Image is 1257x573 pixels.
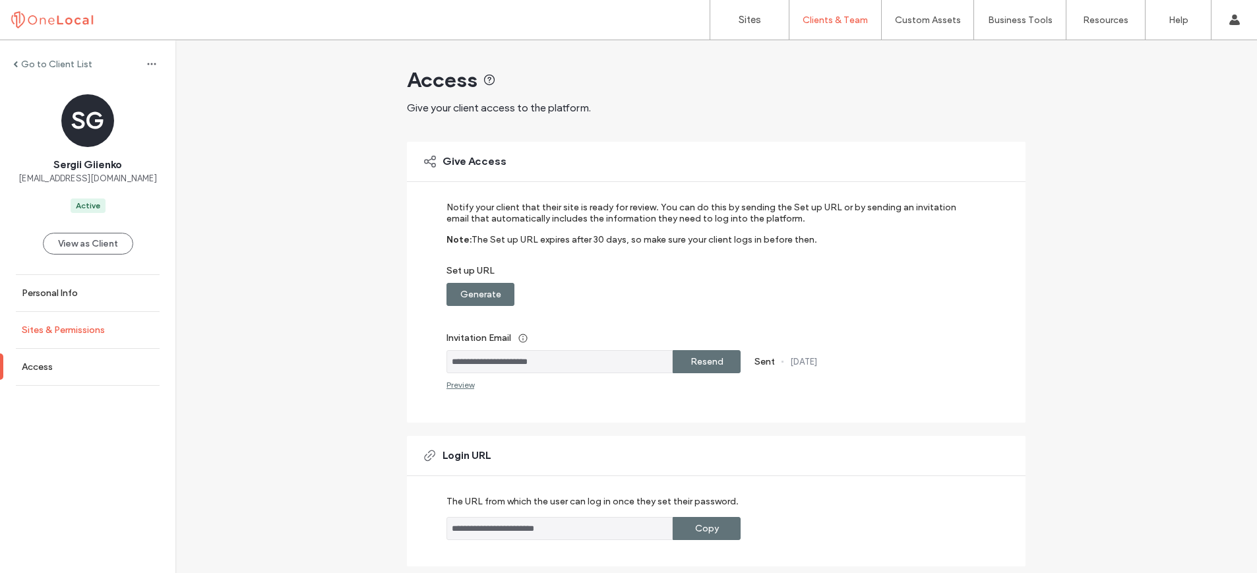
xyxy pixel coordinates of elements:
label: Generate [460,282,501,307]
div: SG [61,94,114,147]
button: View as Client [43,233,133,255]
label: Copy [695,516,719,541]
label: Sent [754,356,775,367]
label: Sites [739,14,761,26]
label: Resend [690,349,723,374]
label: The URL from which the user can log in once they set their password. [446,496,739,517]
div: Preview [446,380,474,390]
label: Business Tools [988,15,1053,26]
span: Sergii Giienko [53,158,122,172]
span: [EMAIL_ADDRESS][DOMAIN_NAME] [18,172,157,185]
label: The Set up URL expires after 30 days, so make sure your client logs in before then. [472,234,817,265]
label: Invitation Email [446,326,968,350]
label: Personal Info [22,287,78,299]
label: Access [22,361,53,373]
span: Give your client access to the platform. [407,102,591,114]
label: Set up URL [446,265,968,283]
label: Note: [446,234,472,265]
label: Help [1169,15,1188,26]
label: Go to Client List [21,59,92,70]
label: [DATE] [790,357,817,367]
span: Access [407,67,477,93]
label: Custom Assets [895,15,961,26]
label: Notify your client that their site is ready for review. You can do this by sending the Set up URL... [446,202,968,234]
span: Login URL [443,448,491,463]
label: Resources [1083,15,1128,26]
label: Clients & Team [803,15,868,26]
span: Give Access [443,154,506,169]
label: Sites & Permissions [22,324,105,336]
span: Help [30,9,57,21]
div: Active [76,200,100,212]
